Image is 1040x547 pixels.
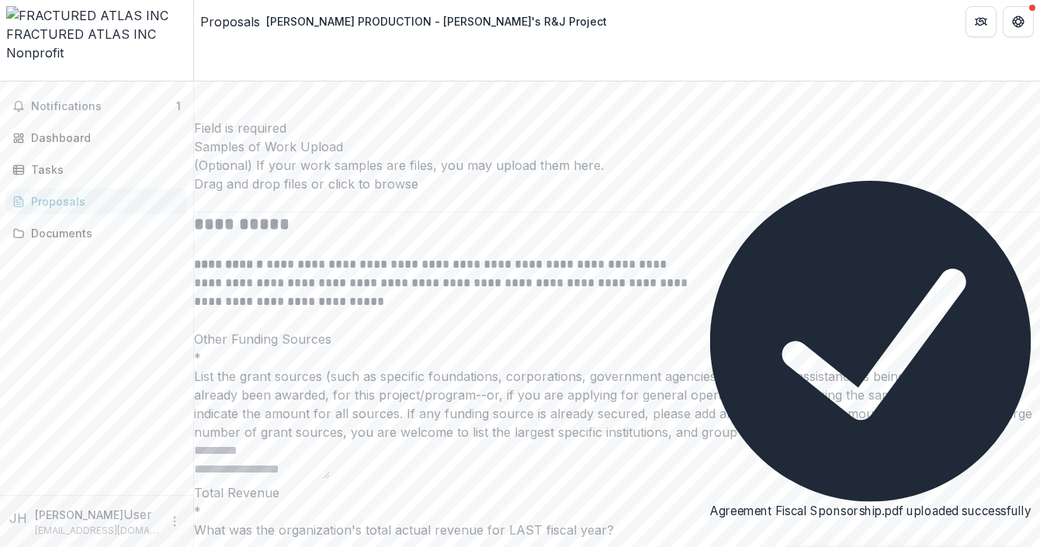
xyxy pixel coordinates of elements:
div: Dashboard [31,130,175,146]
div: Field is required [194,119,1040,137]
div: FRACTURED ATLAS INC [6,25,187,43]
p: Samples of Work Upload [194,137,1040,156]
a: Tasks [6,157,187,182]
div: [PERSON_NAME] PRODUCTION - [PERSON_NAME]'s R&J Project [266,13,607,29]
span: Notifications [31,100,176,113]
img: FRACTURED ATLAS INC [6,6,187,25]
a: Proposals [6,189,187,214]
div: What was the organization's total actual revenue for LAST fiscal year? [194,521,1040,539]
p: [EMAIL_ADDRESS][DOMAIN_NAME] [35,524,159,538]
button: Notifications1 [6,94,187,119]
div: Documents [31,225,175,241]
p: Other Funding Sources [194,330,1040,348]
div: Proposals [31,193,175,209]
a: Dashboard [6,125,187,151]
nav: breadcrumb [200,10,613,33]
p: User [123,505,152,524]
a: Proposals [200,12,260,31]
span: click to browse [328,176,418,192]
a: Documents [6,220,187,246]
p: Drag and drop files or [194,175,418,193]
button: More [165,512,184,531]
div: Tasks [31,161,175,178]
div: (Optional) If your work samples are files, you may upload them here. [194,156,1040,175]
p: Total Revenue [194,483,1040,502]
span: 1 [176,99,181,113]
div: List the grant sources (such as specific foundations, corporations, government agencies) from whi... [194,367,1040,441]
button: Partners [965,6,997,37]
span: Nonprofit [6,45,64,61]
div: Junnan He [9,509,29,528]
p: [PERSON_NAME] [35,507,123,523]
button: Get Help [1003,6,1034,37]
